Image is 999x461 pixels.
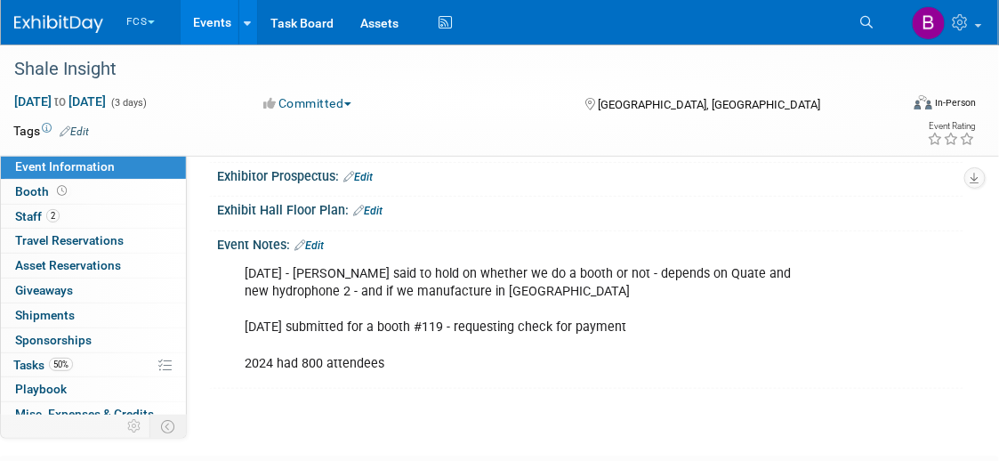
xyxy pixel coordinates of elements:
img: Barb DeWyer [912,6,946,40]
div: Event Notes: [217,231,963,255]
span: Shipments [15,308,75,322]
div: Exhibit Hall Floor Plan: [217,197,963,220]
span: [DATE] [DATE] [13,93,107,109]
div: [DATE] - [PERSON_NAME] said to hold on whether we do a booth or not - depends on Quate and new hy... [232,256,812,381]
button: Committed [258,94,359,112]
td: Tags [13,122,89,140]
a: Edit [353,205,383,217]
a: Giveaways [1,279,186,303]
a: Booth [1,180,186,204]
span: Booth not reserved yet [53,184,70,198]
span: 2 [46,209,60,222]
span: Misc. Expenses & Credits [15,407,154,421]
a: Shipments [1,303,186,328]
span: Playbook [15,382,67,396]
td: Personalize Event Tab Strip [119,415,150,438]
span: (3 days) [109,97,147,109]
div: Shale Insight [8,53,882,85]
span: Travel Reservations [15,233,124,247]
span: Asset Reservations [15,258,121,272]
span: to [52,94,68,109]
span: [GEOGRAPHIC_DATA], [GEOGRAPHIC_DATA] [599,98,821,111]
a: Travel Reservations [1,229,186,253]
a: Edit [294,239,324,252]
a: Edit [60,125,89,138]
span: Event Information [15,159,115,174]
div: In-Person [935,96,977,109]
td: Toggle Event Tabs [150,415,187,438]
span: Sponsorships [15,333,92,347]
img: Format-Inperson.png [914,95,932,109]
span: Tasks [13,358,73,372]
span: Staff [15,209,60,223]
a: Sponsorships [1,328,186,352]
a: Misc. Expenses & Credits [1,402,186,426]
a: Playbook [1,377,186,401]
a: Event Information [1,155,186,179]
span: 50% [49,358,73,371]
a: Staff2 [1,205,186,229]
span: Booth [15,184,70,198]
div: Event Rating [928,122,976,131]
div: Exhibitor Prospectus: [217,163,963,186]
span: Giveaways [15,283,73,297]
img: ExhibitDay [14,15,103,33]
div: Event Format [827,93,977,119]
a: Edit [343,171,373,183]
a: Tasks50% [1,353,186,377]
a: Asset Reservations [1,254,186,278]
